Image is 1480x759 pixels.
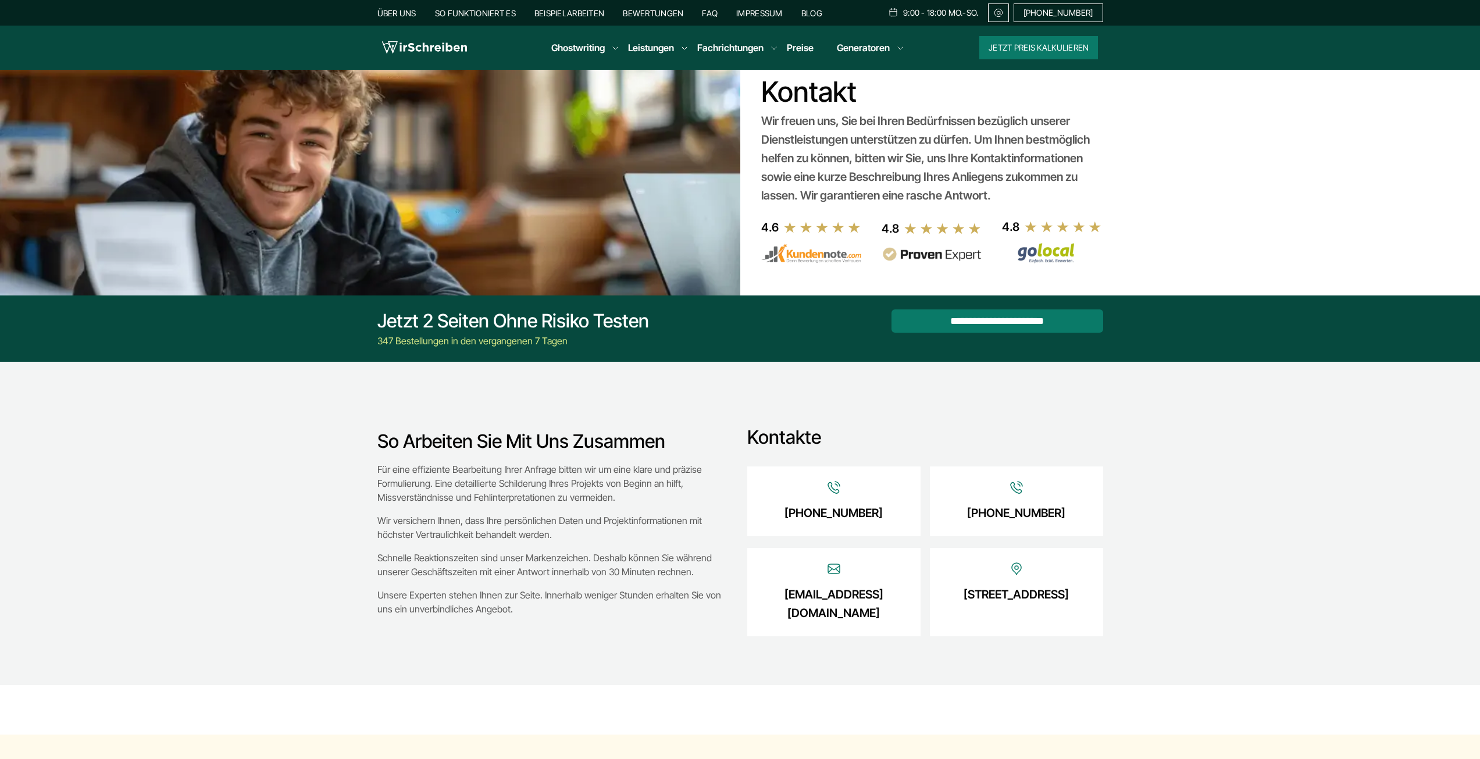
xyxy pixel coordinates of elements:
div: Jetzt 2 Seiten ohne Risiko testen [377,309,649,333]
a: Bewertungen [623,8,683,18]
div: Wir freuen uns, Sie bei Ihren Bedürfnissen bezüglich unserer Dienstleistungen unterstützen zu dür... [761,112,1098,205]
a: [STREET_ADDRESS] [964,585,1069,604]
a: Ghostwriting [551,41,605,55]
a: Beispielarbeiten [534,8,604,18]
a: [PHONE_NUMBER] [1014,3,1103,22]
h3: So arbeiten Sie mit uns zusammen [377,430,724,453]
a: Blog [801,8,822,18]
a: [EMAIL_ADDRESS][DOMAIN_NAME] [764,585,904,622]
h3: Kontakte [747,426,1103,449]
a: Impressum [736,8,783,18]
img: Icon [1010,562,1023,576]
p: Wir versichern Ihnen, dass Ihre persönlichen Daten und Projektinformationen mit höchster Vertraul... [377,514,724,541]
div: 4.6 [761,218,779,237]
a: Preise [787,42,814,54]
img: provenexpert reviews [882,247,982,262]
button: Jetzt Preis kalkulieren [979,36,1098,59]
img: Icon [827,480,841,494]
a: Leistungen [628,41,674,55]
img: Email [993,8,1004,17]
p: Für eine effiziente Bearbeitung Ihrer Anfrage bitten wir um eine klare und präzise Formulierung. ... [377,462,724,504]
p: Schnelle Reaktionszeiten sind unser Markenzeichen. Deshalb können Sie während unserer Geschäftsze... [377,551,724,579]
a: [PHONE_NUMBER] [784,504,883,522]
img: Schedule [888,8,898,17]
h1: Kontakt [761,76,1098,108]
img: Icon [827,562,841,576]
a: So funktioniert es [435,8,516,18]
img: Icon [1010,480,1023,494]
img: stars [904,222,982,235]
span: 9:00 - 18:00 Mo.-So. [903,8,979,17]
img: stars [1024,220,1102,233]
div: 347 Bestellungen in den vergangenen 7 Tagen [377,334,649,348]
img: Wirschreiben Bewertungen [1002,243,1102,263]
span: [PHONE_NUMBER] [1023,8,1093,17]
a: Generatoren [837,41,890,55]
div: 4.8 [882,219,899,238]
img: kundennote [761,244,861,263]
a: Über uns [377,8,416,18]
a: [PHONE_NUMBER] [967,504,1065,522]
a: FAQ [702,8,718,18]
a: Fachrichtungen [697,41,764,55]
div: 4.8 [1002,218,1019,236]
p: Unsere Experten stehen Ihnen zur Seite. Innerhalb weniger Stunden erhalten Sie von uns ein unverb... [377,588,724,616]
img: logo wirschreiben [382,39,467,56]
img: stars [783,221,861,234]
